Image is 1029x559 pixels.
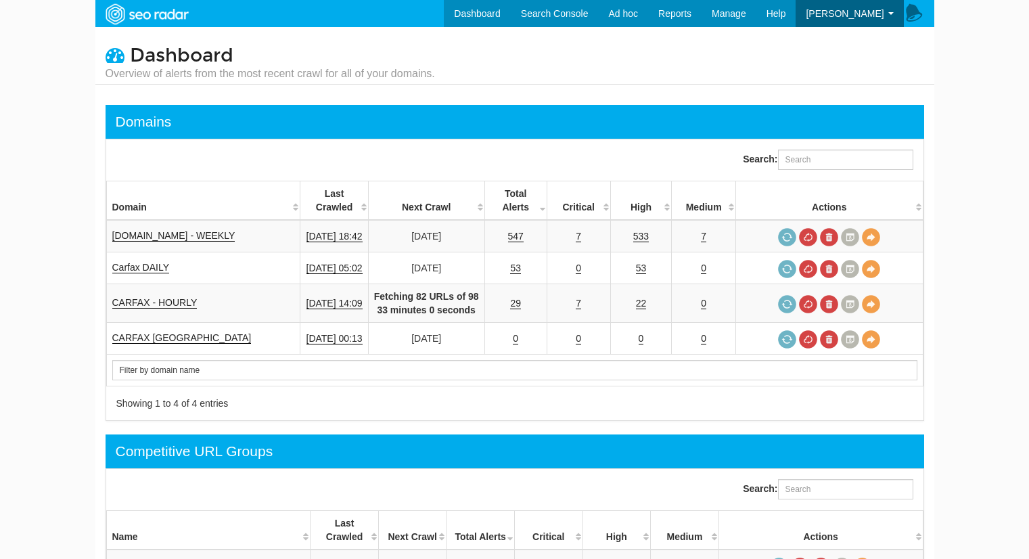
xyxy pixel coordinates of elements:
[820,330,838,349] a: Delete most recent audit
[484,181,547,221] th: Total Alerts: activate to sort column ascending
[841,260,859,278] a: Crawl History
[582,511,651,550] th: High: activate to sort column descending
[510,263,521,274] a: 53
[820,295,838,313] a: Delete most recent audit
[610,181,672,221] th: High: activate to sort column descending
[112,297,198,309] a: CARFAX - HOURLY
[658,8,691,19] span: Reports
[841,330,859,349] a: Crawl History
[508,231,524,242] a: 547
[841,228,859,246] a: Crawl History
[767,8,786,19] span: Help
[510,298,521,309] a: 29
[778,330,796,349] a: Request a crawl
[106,45,124,64] i: 
[306,263,363,274] a: [DATE] 05:02
[306,231,363,242] a: [DATE] 18:42
[374,291,479,315] strong: Fetching 82 URLs of 98 33 minutes 0 seconds
[112,360,917,380] input: Search
[633,231,649,242] a: 533
[576,298,581,309] a: 7
[576,263,581,274] a: 0
[368,323,484,355] td: [DATE]
[106,66,435,81] small: Overview of alerts from the most recent crawl for all of your domains.
[116,441,273,462] div: Competitive URL Groups
[820,228,838,246] a: Delete most recent audit
[112,332,252,344] a: CARFAX [GEOGRAPHIC_DATA]
[820,260,838,278] a: Delete most recent audit
[806,8,884,19] span: [PERSON_NAME]
[778,260,796,278] a: Request a crawl
[701,333,706,344] a: 0
[743,150,913,170] label: Search:
[778,150,913,170] input: Search:
[799,260,817,278] a: Cancel in-progress audit
[378,511,447,550] th: Next Crawl: activate to sort column descending
[712,8,746,19] span: Manage
[862,295,880,313] a: View Domain Overview
[116,112,172,132] div: Domains
[743,479,913,499] label: Search:
[701,263,706,274] a: 0
[672,181,736,221] th: Medium: activate to sort column descending
[513,333,518,344] a: 0
[639,333,644,344] a: 0
[799,330,817,349] a: Cancel in-progress audit
[942,518,1015,552] iframe: Opens a widget where you can find more information
[778,228,796,246] a: Request a crawl
[130,44,233,67] span: Dashboard
[701,231,706,242] a: 7
[799,295,817,313] a: Cancel in-progress audit
[718,511,923,550] th: Actions: activate to sort column ascending
[106,511,311,550] th: Name: activate to sort column ascending
[306,333,363,344] a: [DATE] 00:13
[306,298,363,309] a: [DATE] 14:09
[116,397,498,410] div: Showing 1 to 4 of 4 entries
[514,511,582,550] th: Critical: activate to sort column descending
[841,295,859,313] a: Crawl History
[778,295,796,313] a: Request a crawl
[701,298,706,309] a: 0
[300,181,368,221] th: Last Crawled: activate to sort column descending
[521,8,589,19] span: Search Console
[576,333,581,344] a: 0
[736,181,923,221] th: Actions: activate to sort column ascending
[636,263,647,274] a: 53
[106,181,300,221] th: Domain: activate to sort column ascending
[576,231,581,242] a: 7
[368,220,484,252] td: [DATE]
[547,181,610,221] th: Critical: activate to sort column descending
[608,8,638,19] span: Ad hoc
[799,228,817,246] a: Cancel in-progress audit
[636,298,647,309] a: 22
[862,260,880,278] a: View Domain Overview
[311,511,379,550] th: Last Crawled: activate to sort column descending
[651,511,719,550] th: Medium: activate to sort column descending
[112,230,235,242] a: [DOMAIN_NAME] - WEEKLY
[100,2,193,26] img: SEORadar
[862,330,880,349] a: View Domain Overview
[112,262,170,273] a: Carfax DAILY
[447,511,515,550] th: Total Alerts: activate to sort column ascending
[368,252,484,284] td: [DATE]
[778,479,913,499] input: Search:
[368,181,484,221] th: Next Crawl: activate to sort column descending
[862,228,880,246] a: View Domain Overview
